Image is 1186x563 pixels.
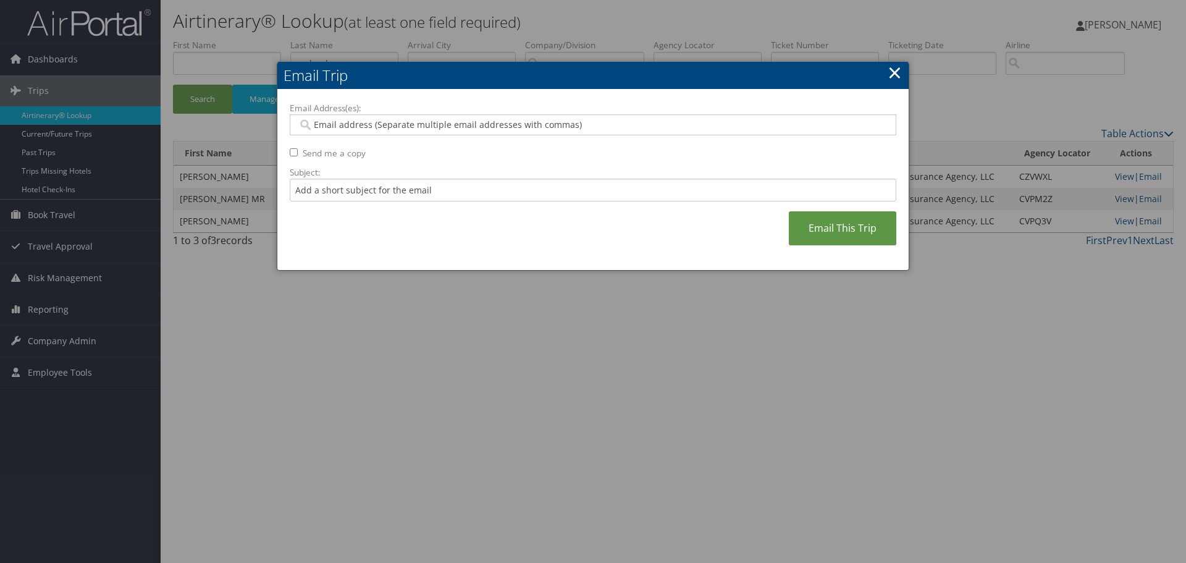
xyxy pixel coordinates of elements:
h2: Email Trip [277,62,909,89]
input: Add a short subject for the email [290,179,896,201]
a: × [888,60,902,85]
input: Email address (Separate multiple email addresses with commas) [298,119,888,131]
a: Email This Trip [789,211,896,245]
label: Subject: [290,166,896,179]
label: Send me a copy [303,147,366,159]
label: Email Address(es): [290,102,896,114]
